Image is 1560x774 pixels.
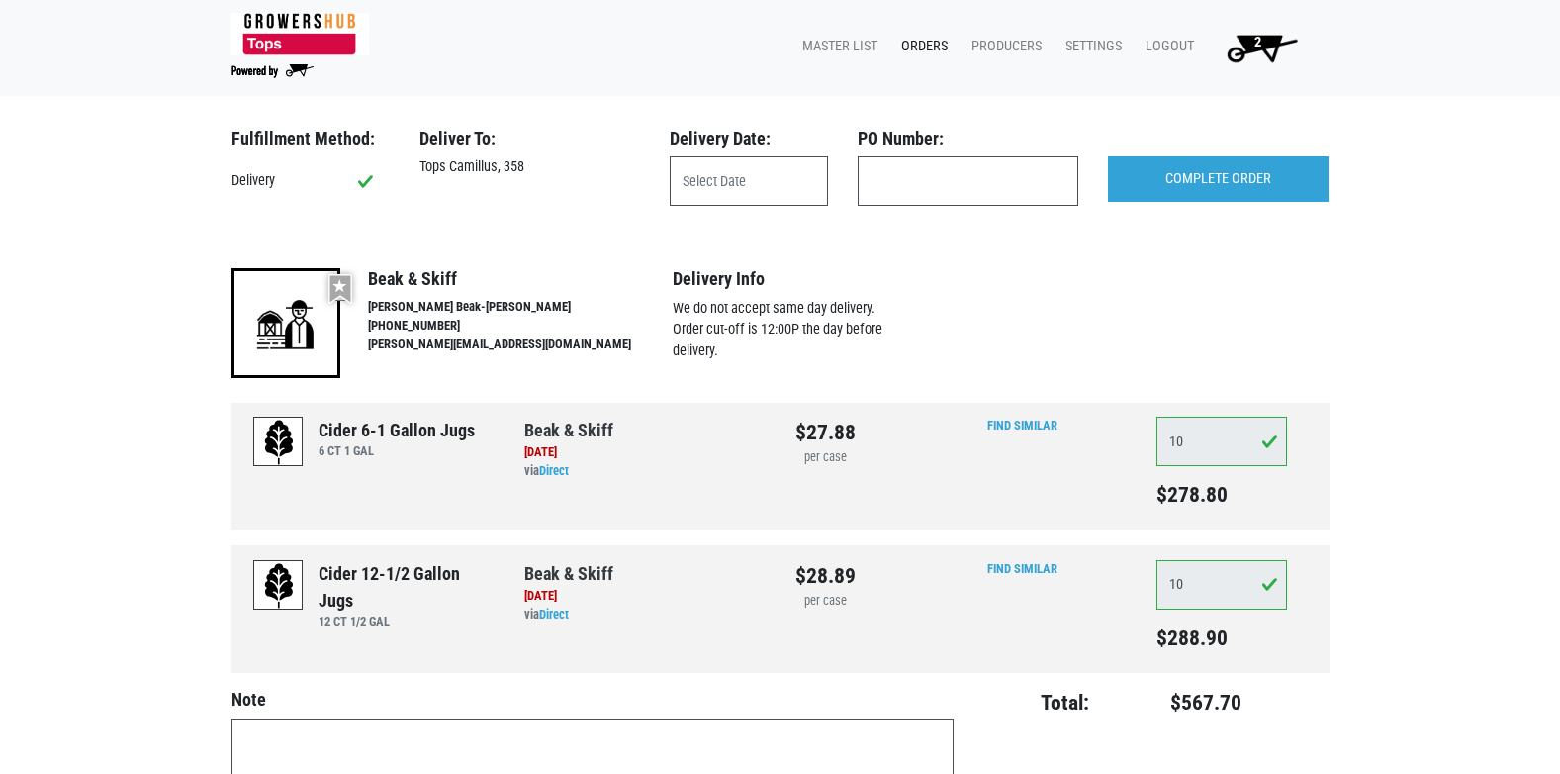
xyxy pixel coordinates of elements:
li: [PERSON_NAME] Beak-[PERSON_NAME] [368,298,673,317]
div: $27.88 [795,417,856,448]
img: Powered by Big Wheelbarrow [231,64,314,78]
a: Beak & Skiff [524,420,613,440]
a: Settings [1050,28,1130,65]
div: via [524,462,766,481]
a: Orders [885,28,956,65]
div: per case [795,448,856,467]
a: Logout [1130,28,1202,65]
a: 2 [1202,28,1314,67]
p: We do not accept same day delivery. Order cut-off is 12:00P the day before delivery. [673,298,907,362]
h3: Fulfillment Method: [231,128,390,149]
h6: 6 CT 1 GAL [319,443,475,458]
div: [DATE] [524,587,766,606]
div: Cider 12-1/2 Gallon Jugs [319,560,495,614]
div: $28.89 [795,560,856,592]
a: Master List [786,28,885,65]
input: Select Date [670,156,828,206]
a: Find Similar [987,418,1057,433]
a: Producers [956,28,1050,65]
h4: Delivery Info [673,268,907,290]
a: Beak & Skiff [524,563,613,584]
a: Direct [539,463,569,478]
div: per case [795,592,856,611]
input: Qty [1156,417,1288,466]
img: 279edf242af8f9d49a69d9d2afa010fb.png [231,13,369,55]
h3: Deliver To: [419,128,640,149]
h4: Beak & Skiff [368,268,673,290]
div: Tops Camillus, 358 [405,156,655,178]
h3: PO Number: [858,128,1078,149]
li: [PHONE_NUMBER] [368,317,673,336]
div: Cider 6-1 Gallon Jugs [319,417,475,443]
h5: $288.90 [1156,626,1288,651]
h4: $567.70 [1101,690,1241,716]
h5: $278.80 [1156,482,1288,508]
div: [DATE] [524,443,766,462]
div: via [524,606,766,625]
h4: Note [231,689,954,711]
img: placeholder-variety-43d6402dacf2d531de610a020419775a.svg [254,561,304,611]
a: Direct [539,607,569,622]
li: [PERSON_NAME][EMAIL_ADDRESS][DOMAIN_NAME] [368,336,673,354]
input: Qty [1156,560,1288,610]
h3: Delivery Date: [670,128,828,149]
h4: Total: [984,690,1090,716]
input: COMPLETE ORDER [1108,156,1329,202]
a: Find Similar [987,561,1057,576]
h6: 12 CT 1/2 GAL [319,614,495,629]
img: Cart [1218,28,1306,67]
img: placeholder-variety-43d6402dacf2d531de610a020419775a.svg [254,418,304,467]
img: 6-ffe85f7560f3a7bdc85868ce0f288644.png [231,268,340,377]
span: 2 [1254,34,1261,50]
